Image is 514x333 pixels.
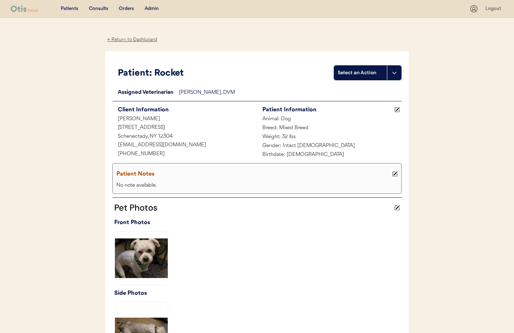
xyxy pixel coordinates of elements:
[105,36,159,44] div: ← Return to Dashboard
[115,232,168,284] img: R%202.jpg
[112,123,257,132] div: [STREET_ADDRESS]
[114,218,402,228] div: Front Photos
[112,89,179,97] div: Assigned Veterinarian
[257,124,402,133] div: Breed: Mixed Breed
[257,115,402,124] div: Animal: Dog
[485,5,503,12] div: Logout
[112,132,257,141] div: Schenectady, NY 12304
[179,89,402,97] div: [PERSON_NAME], DVM
[89,5,108,12] div: Consults
[119,5,134,12] div: Orders
[116,169,390,179] div: Patient Notes
[262,105,393,115] div: Patient Information
[61,5,78,12] div: Patients
[112,201,393,214] div: Pet Photos
[118,105,257,115] div: Client Information
[114,288,402,298] div: Side Photos
[257,142,402,151] div: Gender: Intact [DEMOGRAPHIC_DATA]
[257,133,402,142] div: Weight: 32 lbs
[338,69,383,76] div: Select an Action
[145,5,159,12] div: Admin
[257,151,402,160] div: Birthdate: [DEMOGRAPHIC_DATA]
[112,115,257,124] div: [PERSON_NAME]
[115,181,399,190] div: No note available.
[118,67,334,80] div: Patient: Rocket
[112,150,257,159] div: [PHONE_NUMBER]
[112,141,257,150] div: [EMAIL_ADDRESS][DOMAIN_NAME]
